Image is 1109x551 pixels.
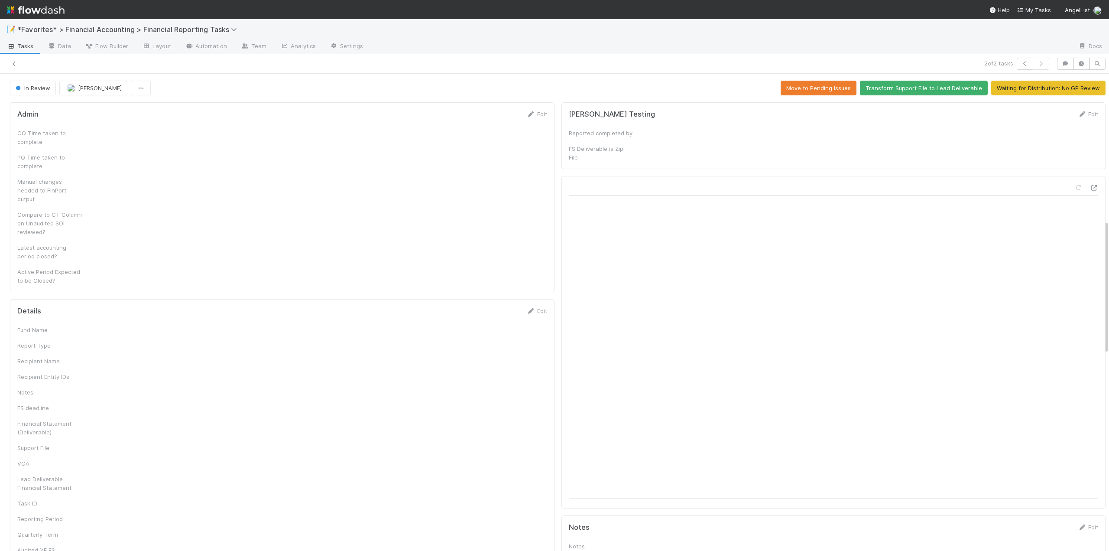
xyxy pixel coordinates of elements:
div: Manual changes needed to FinPort output [17,177,82,203]
div: Recipient Entity IDs [17,372,82,381]
a: My Tasks [1017,6,1051,14]
div: Notes [17,388,82,397]
a: Layout [135,40,178,54]
a: Automation [178,40,234,54]
div: Financial Statement (Deliverable) [17,419,82,437]
span: In Review [14,85,50,91]
div: PQ Time taken to complete [17,153,82,170]
a: Flow Builder [78,40,135,54]
span: Flow Builder [85,42,128,50]
img: logo-inverted-e16ddd16eac7371096b0.svg [7,3,65,17]
span: AngelList [1065,7,1090,13]
div: Fund Name [17,326,82,334]
img: avatar_705f3a58-2659-4f93-91ad-7a5be837418b.png [1093,6,1102,15]
a: Edit [527,111,547,117]
div: Notes [569,542,634,551]
span: *Favorites* > Financial Accounting > Financial Reporting Tasks [17,25,241,34]
span: 2 of 2 tasks [984,59,1013,68]
span: Tasks [7,42,34,50]
div: VCA [17,459,82,468]
div: FS Deliverable is Zip File [569,144,634,162]
div: Lead Deliverable Financial Statement [17,475,82,492]
div: Support File [17,443,82,452]
span: 📝 [7,26,16,33]
img: avatar_705f3a58-2659-4f93-91ad-7a5be837418b.png [67,84,75,92]
div: Report Type [17,341,82,350]
a: Analytics [273,40,323,54]
span: My Tasks [1017,7,1051,13]
div: Help [989,6,1010,14]
button: Waiting for Distribution: No GP Review [991,81,1106,95]
h5: Details [17,307,41,316]
div: Task ID [17,499,82,508]
h5: [PERSON_NAME] Testing [569,110,655,119]
a: Settings [323,40,370,54]
button: In Review [10,81,56,95]
div: CQ Time taken to complete [17,129,82,146]
a: Team [234,40,273,54]
div: FS deadline [17,404,82,412]
div: Recipient Name [17,357,82,365]
div: Active Period Expected to be Closed? [17,267,82,285]
div: Reported completed by [569,129,634,137]
h5: Admin [17,110,39,119]
a: Docs [1071,40,1109,54]
a: Edit [1078,111,1098,117]
div: Compare to CT Column on Unaudited SOI reviewed? [17,210,82,236]
div: Quarterly Term [17,530,82,539]
button: [PERSON_NAME] [59,81,127,95]
a: Data [41,40,78,54]
button: Move to Pending Issues [781,81,856,95]
a: Edit [1078,524,1098,531]
span: [PERSON_NAME] [78,85,122,91]
div: Reporting Period [17,515,82,523]
h5: Notes [569,523,590,532]
div: Latest accounting period closed? [17,243,82,261]
a: Edit [527,307,547,314]
button: Transform Support File to Lead Deliverable [860,81,988,95]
